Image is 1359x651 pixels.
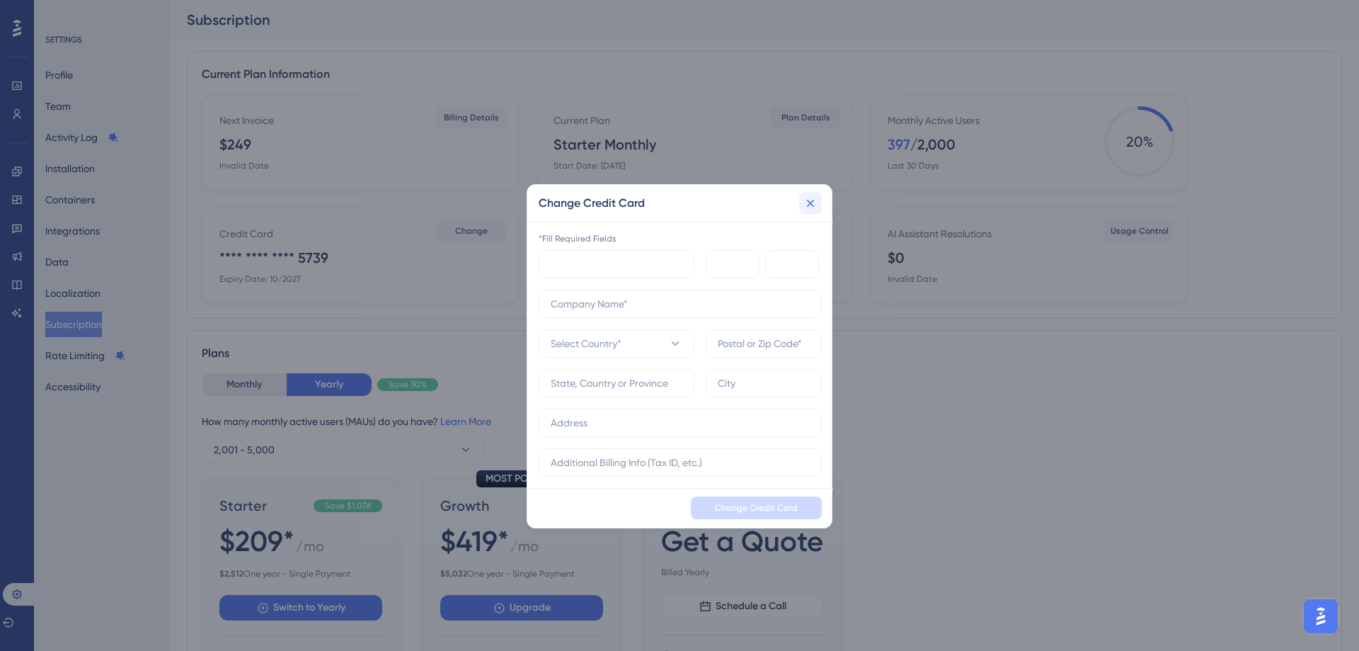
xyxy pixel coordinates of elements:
span: Change Credit Card [715,502,798,514]
input: City [718,375,810,391]
input: Address [551,415,810,431]
input: State, Country or Province [551,375,682,391]
h2: Change Credit Card [539,195,645,212]
iframe: Cadre sécurisé pour la saisie du numéro de carte [551,256,689,273]
iframe: Cadre sécurisé pour la saisie du code de sécurité CVC [777,256,813,273]
input: Additional Billing Info (Tax ID, etc.) [551,455,810,470]
div: *Fill Required Fields [539,233,822,244]
span: Select Country* [551,335,621,352]
iframe: Cadre sécurisé pour la saisie de la date d'expiration [718,256,754,273]
iframe: UserGuiding AI Assistant Launcher [1300,595,1342,638]
input: Postal or Zip Code* [718,336,810,351]
input: Company Name* [551,296,810,312]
